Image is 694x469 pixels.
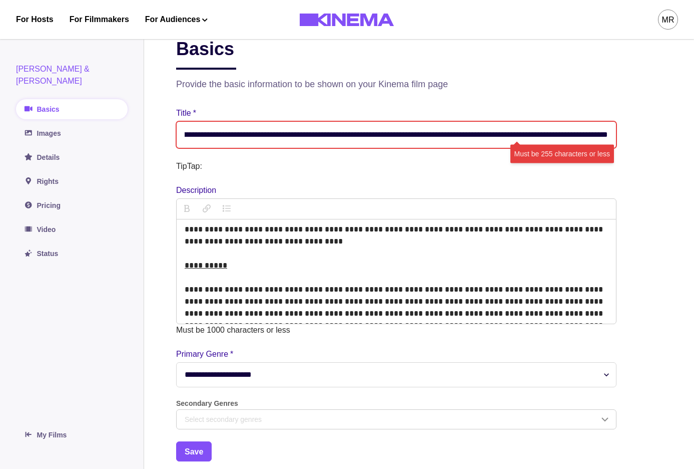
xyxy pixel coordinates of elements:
a: Basics [16,99,128,119]
a: My Films [16,425,128,445]
p: Description [176,184,616,196]
label: Title [176,107,610,119]
a: Images [16,123,128,143]
p: Must be 1000 characters or less [176,324,616,336]
a: For Filmmakers [70,14,129,26]
button: Save [176,441,212,461]
label: Secondary Genres [176,399,610,408]
a: For Hosts [16,14,54,26]
p: TipTap: [176,160,616,172]
div: MR [662,14,674,26]
button: For Audiences [145,14,208,26]
a: Details [16,147,128,167]
a: Status [16,244,128,264]
label: Primary Genre [176,348,610,360]
a: Rights [16,171,128,191]
h2: Basics [176,38,236,70]
a: Pricing [16,195,128,215]
div: Select secondary genres [185,414,599,425]
p: [PERSON_NAME] & [PERSON_NAME] [16,63,128,87]
p: Provide the basic information to be shown on your Kinema film page [176,78,616,91]
a: Video [16,219,128,240]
